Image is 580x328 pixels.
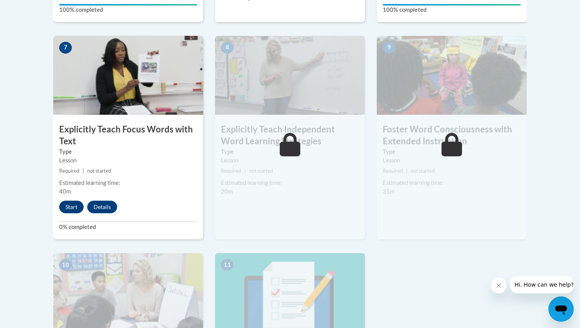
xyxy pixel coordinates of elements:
span: 9 [383,42,395,54]
label: Type [383,147,521,156]
h3: Foster Word Consciousness with Extended Instruction [377,123,527,148]
label: 100% completed [59,6,197,14]
div: Your progress [383,4,521,6]
label: 0% completed [59,223,197,231]
div: Lesson [221,156,359,165]
div: Estimated learning time: [221,179,359,187]
div: Estimated learning time: [59,179,197,187]
span: not started [249,168,273,174]
h3: Explicitly Teach Focus Words with Text [53,123,203,148]
span: | [82,168,84,174]
span: 8 [221,42,234,54]
iframe: Close message [491,278,507,293]
button: Details [87,201,117,213]
div: Lesson [59,156,197,165]
span: Required [221,168,241,174]
span: Required [59,168,79,174]
img: Course Image [215,36,365,115]
span: | [406,168,408,174]
span: 20m [221,188,233,195]
div: Lesson [383,156,521,165]
span: | [244,168,246,174]
iframe: Button to launch messaging window [548,296,574,322]
span: not started [411,168,435,174]
label: Type [59,147,197,156]
img: Course Image [377,36,527,115]
span: Required [383,168,403,174]
span: 35m [383,188,395,195]
span: 7 [59,42,72,54]
span: 11 [221,259,234,271]
label: Type [221,147,359,156]
iframe: Message from company [510,276,574,293]
button: Start [59,201,84,213]
div: Your progress [59,4,197,6]
h3: Explicitly Teach Independent Word Learning Strategies [215,123,365,148]
label: 100% completed [383,6,521,14]
img: Course Image [53,36,203,115]
span: not started [87,168,111,174]
span: 40m [59,188,71,195]
span: 10 [59,259,72,271]
div: Estimated learning time: [383,179,521,187]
